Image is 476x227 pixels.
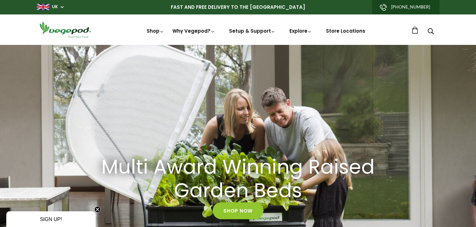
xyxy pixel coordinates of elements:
[97,155,380,203] h2: Multi Award Winning Raised Garden Beds
[229,28,276,34] a: Setup & Support
[428,29,434,35] a: Search
[326,28,365,34] a: Store Locations
[89,155,388,203] a: Multi Award Winning Raised Garden Beds
[37,4,49,10] img: gb_large.png
[6,211,96,227] div: SIGN UP!Close teaser
[37,21,93,39] img: Vegepod
[147,28,164,34] a: Shop
[172,28,215,34] a: Why Vegepod?
[94,206,101,213] button: Close teaser
[52,4,58,10] a: UK
[289,28,312,34] a: Explore
[40,217,62,222] span: SIGN UP!
[213,203,263,219] a: Shop Now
